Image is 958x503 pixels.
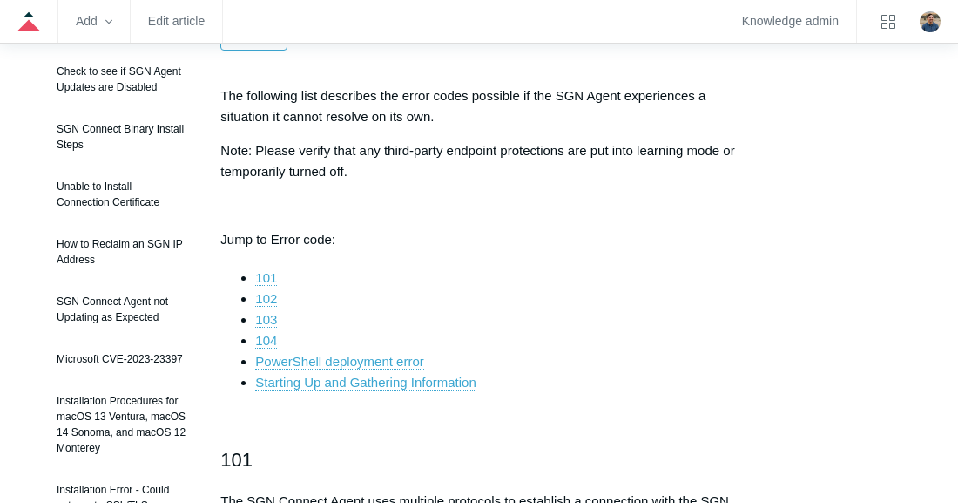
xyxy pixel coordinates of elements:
[48,112,194,161] a: SGN Connect Binary Install Steps
[48,343,194,376] a: Microsoft CVE-2023-23397
[920,11,941,32] zd-hc-trigger: Click your profile icon to open the profile menu
[48,228,194,276] a: How to Reclaim an SGN IP Address
[255,354,423,370] a: PowerShell deployment error
[920,11,941,32] img: user avatar
[255,270,277,286] a: 101
[220,85,737,127] p: The following list describes the error codes possible if the SGN Agent experiences a situation it...
[220,445,737,475] h2: 101
[220,140,737,182] p: Note: Please verify that any third-party endpoint protections are put into learning mode or tempo...
[742,17,839,26] a: Knowledge admin
[255,312,277,328] a: 103
[48,384,194,465] a: Installation Procedures for macOS 13 Ventura, macOS 14 Sonoma, and macOS 12 Monterey
[255,333,277,349] a: 104
[48,170,194,219] a: Unable to Install Connection Certificate
[220,229,737,250] p: Jump to Error code:
[76,17,112,26] zd-hc-trigger: Add
[148,17,205,26] a: Edit article
[255,291,277,307] a: 102
[48,285,194,334] a: SGN Connect Agent not Updating as Expected
[255,375,476,391] a: Starting Up and Gathering Information
[48,55,194,104] a: Check to see if SGN Agent Updates are Disabled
